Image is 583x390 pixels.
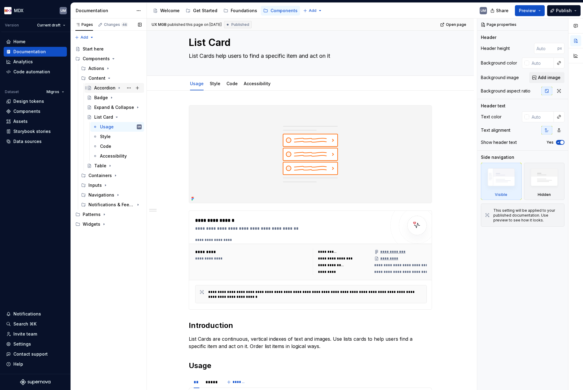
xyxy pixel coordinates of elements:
[90,132,144,141] a: Style
[515,5,545,16] button: Preview
[309,8,316,13] span: Add
[13,361,23,367] div: Help
[557,46,562,51] p: px
[4,349,67,359] button: Contact support
[160,8,180,14] div: Welcome
[34,21,68,30] button: Current draft
[13,128,51,134] div: Storybook stories
[37,23,60,28] span: Current draft
[73,44,144,229] div: Page tree
[189,361,432,371] h2: Usage
[13,49,46,55] div: Documentation
[88,65,104,71] div: Actions
[556,8,572,14] span: Publish
[83,56,110,62] div: Components
[481,154,514,160] div: Side navigation
[13,98,44,104] div: Design tokens
[538,192,551,197] div: Hidden
[189,321,432,330] h2: Introduction
[481,114,502,120] div: Text color
[13,69,50,75] div: Code automation
[4,359,67,369] button: Help
[529,111,554,122] input: Auto
[183,6,220,16] a: Get Started
[121,22,128,27] span: 46
[94,85,116,91] div: Accordion
[73,44,144,54] a: Start here
[193,8,217,14] div: Get Started
[4,309,67,319] button: Notifications
[4,137,67,146] a: Data sources
[13,311,41,317] div: Notifications
[241,77,273,90] div: Accessibility
[301,6,324,15] button: Add
[4,7,12,14] img: e41497f2-3305-4231-9db9-dd4d728291db.png
[13,108,40,114] div: Components
[13,351,48,357] div: Contact support
[481,34,496,40] div: Header
[4,67,67,77] a: Code automation
[4,47,67,57] a: Documentation
[244,81,271,86] a: Accessibility
[88,192,114,198] div: Navigations
[13,331,37,337] div: Invite team
[224,77,240,90] div: Code
[94,95,108,101] div: Badge
[189,335,432,350] p: List Cards are continuous, vertical indexes of text and images. Use lists cards to help users fin...
[5,89,19,94] div: Dataset
[207,77,223,90] div: Style
[4,127,67,136] a: Storybook stories
[438,20,469,29] a: Open page
[481,139,517,145] div: Show header text
[493,208,561,223] div: This setting will be applied to your published documentation. Use preview to see how it looks.
[190,81,204,86] a: Usage
[4,37,67,47] a: Home
[5,23,19,28] div: Version
[47,89,59,94] span: Migros
[481,75,519,81] div: Background image
[167,22,222,27] div: published this page on [DATE]
[85,93,144,103] a: Badge
[4,329,67,339] a: Invite team
[4,339,67,349] a: Settings
[85,112,144,122] a: List Card
[88,75,105,81] div: Content
[547,5,581,16] button: Publish
[4,57,67,67] a: Analytics
[88,202,134,208] div: Notifications & Feedback
[73,33,96,42] button: Add
[226,81,238,86] a: Code
[271,8,298,14] div: Components
[88,172,112,179] div: Containers
[1,4,69,17] button: MDXUM
[73,54,144,64] div: Components
[519,8,536,14] span: Preview
[79,64,144,73] div: Actions
[14,8,23,14] div: MDX
[75,22,93,27] div: Pages
[481,8,486,13] div: UM
[94,114,113,120] div: List Card
[495,192,507,197] div: Visible
[90,122,144,132] a: UsageUM
[104,22,128,27] div: Changes
[81,35,88,40] span: Add
[529,57,554,68] input: Auto
[481,103,505,109] div: Header text
[79,171,144,180] div: Containers
[20,379,50,385] svg: Supernova Logo
[481,127,510,133] div: Text alignment
[73,210,144,219] div: Patterns
[529,72,564,83] button: Add image
[231,8,257,14] div: Foundations
[60,8,66,13] div: UM
[100,134,111,140] div: Style
[152,22,167,27] span: UX MGB
[76,8,133,14] div: Documentation
[188,51,431,61] textarea: List Cards help users to find a specific item and act on it
[150,5,300,17] div: Page tree
[13,138,42,145] div: Data sources
[85,83,144,93] a: Accordion
[481,163,522,200] div: Visible
[13,39,26,45] div: Home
